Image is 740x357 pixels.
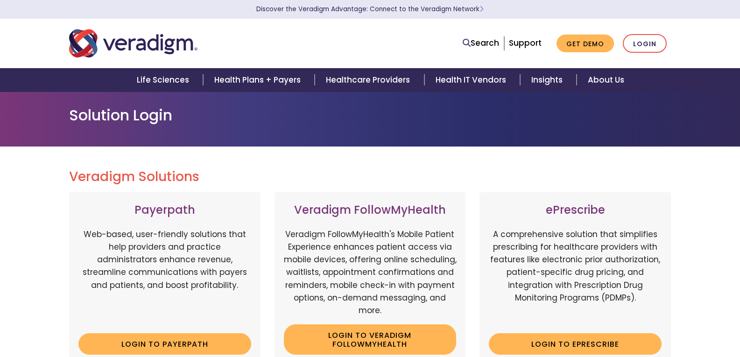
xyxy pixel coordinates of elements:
[315,68,424,92] a: Healthcare Providers
[557,35,614,53] a: Get Demo
[509,37,542,49] a: Support
[489,203,662,217] h3: ePrescribe
[203,68,315,92] a: Health Plans + Payers
[479,5,484,14] span: Learn More
[126,68,203,92] a: Life Sciences
[78,228,251,326] p: Web-based, user-friendly solutions that help providers and practice administrators enhance revenu...
[69,28,197,59] img: Veradigm logo
[78,333,251,355] a: Login to Payerpath
[463,37,499,49] a: Search
[623,34,667,53] a: Login
[78,203,251,217] h3: Payerpath
[424,68,520,92] a: Health IT Vendors
[284,324,457,355] a: Login to Veradigm FollowMyHealth
[489,333,662,355] a: Login to ePrescribe
[577,68,635,92] a: About Us
[69,169,671,185] h2: Veradigm Solutions
[284,228,457,317] p: Veradigm FollowMyHealth's Mobile Patient Experience enhances patient access via mobile devices, o...
[489,228,662,326] p: A comprehensive solution that simplifies prescribing for healthcare providers with features like ...
[520,68,577,92] a: Insights
[256,5,484,14] a: Discover the Veradigm Advantage: Connect to the Veradigm NetworkLearn More
[284,203,457,217] h3: Veradigm FollowMyHealth
[69,106,671,124] h1: Solution Login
